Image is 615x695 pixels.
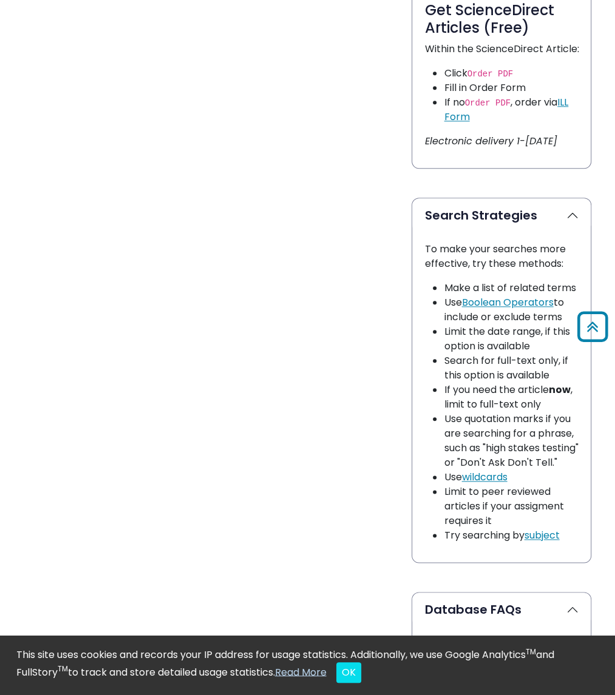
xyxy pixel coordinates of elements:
[444,95,568,124] a: ILL Form
[548,383,570,397] strong: now
[444,354,579,383] li: Search for full-text only, if this option is available
[461,470,507,484] a: wildcards
[58,663,68,674] sup: TM
[412,593,591,626] button: Database FAQs
[444,95,579,124] li: If no , order via
[444,412,579,470] li: Use quotation marks if you are searching for a phrase, such as "high stakes testing" or "Don't As...
[464,98,511,108] code: Order PDF
[444,470,579,485] li: Use
[444,295,579,324] li: Use to include or exclude terms
[526,646,536,657] sup: TM
[467,69,513,79] code: Order PDF
[424,134,557,148] i: Electronic delivery 1-[DATE]
[461,295,553,309] a: Boolean Operators
[444,281,579,295] li: Make a list of related terms
[424,242,579,271] p: To make your searches more effective, try these methods:
[336,662,361,683] button: Close
[524,528,559,542] a: subject
[444,485,579,528] li: Limit to peer reviewed articles if your assigment requires it
[412,198,591,232] button: Search Strategies
[444,383,579,412] li: If you need the article , limit to full-text only
[573,317,612,337] a: Back to Top
[424,42,579,56] p: Within the ScienceDirect Article:
[444,528,579,543] li: Try searching by
[275,665,327,679] a: Read More
[424,2,579,37] h3: Get ScienceDirect Articles (Free)
[444,324,579,354] li: Limit the date range, if this option is available
[444,81,579,95] li: Fill in Order Form
[16,648,599,683] div: This site uses cookies and records your IP address for usage statistics. Additionally, we use Goo...
[444,66,579,81] li: Click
